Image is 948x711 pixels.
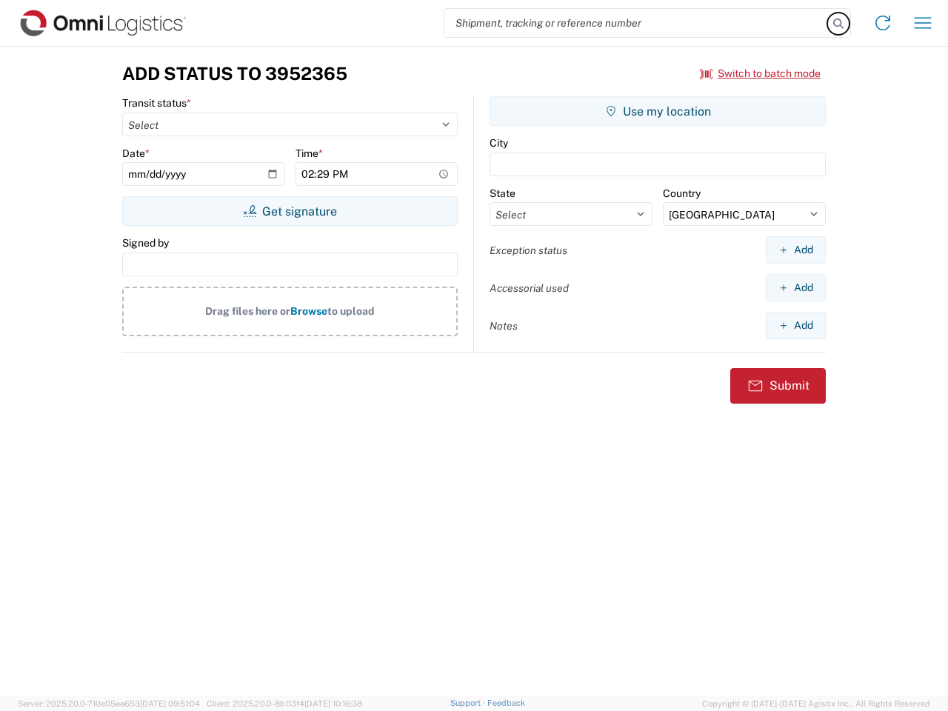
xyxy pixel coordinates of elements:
[122,236,169,250] label: Signed by
[490,319,518,333] label: Notes
[290,305,327,317] span: Browse
[700,61,821,86] button: Switch to batch mode
[702,697,930,710] span: Copyright © [DATE]-[DATE] Agistix Inc., All Rights Reserved
[490,244,567,257] label: Exception status
[766,236,826,264] button: Add
[207,699,362,708] span: Client: 2025.20.0-8b113f4
[490,187,515,200] label: State
[490,96,826,126] button: Use my location
[140,699,200,708] span: [DATE] 09:51:04
[490,281,569,295] label: Accessorial used
[450,698,487,707] a: Support
[122,147,150,160] label: Date
[327,305,375,317] span: to upload
[18,699,200,708] span: Server: 2025.20.0-710e05ee653
[122,196,458,226] button: Get signature
[490,136,508,150] label: City
[730,368,826,404] button: Submit
[296,147,323,160] label: Time
[304,699,362,708] span: [DATE] 10:16:38
[766,312,826,339] button: Add
[122,96,191,110] label: Transit status
[205,305,290,317] span: Drag files here or
[487,698,525,707] a: Feedback
[122,63,347,84] h3: Add Status to 3952365
[663,187,701,200] label: Country
[766,274,826,301] button: Add
[444,9,828,37] input: Shipment, tracking or reference number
